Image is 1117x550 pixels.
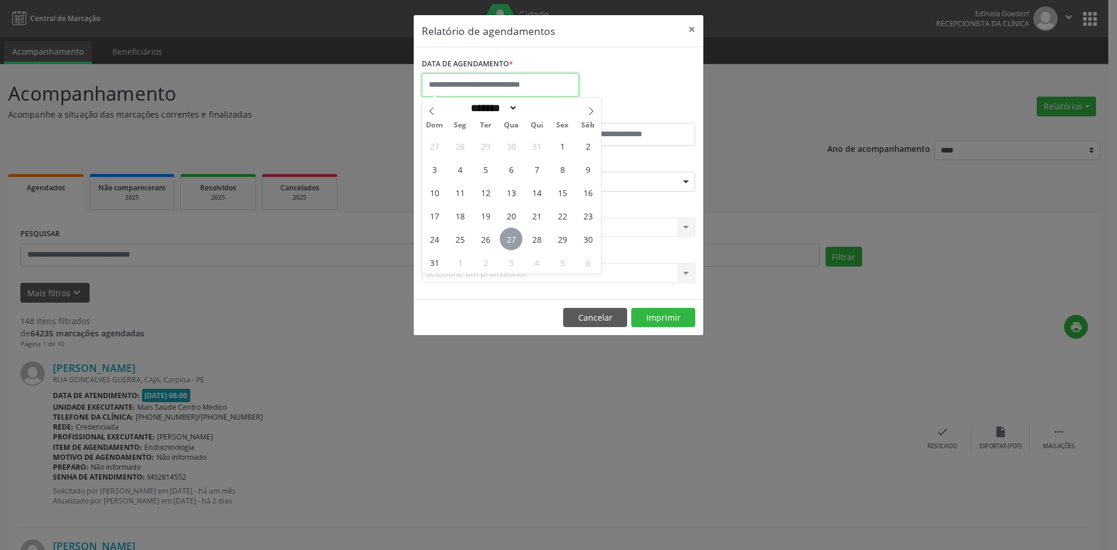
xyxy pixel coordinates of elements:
span: Agosto 12, 2025 [474,181,497,204]
span: Sáb [575,122,601,129]
span: Setembro 2, 2025 [474,251,497,274]
span: Qui [524,122,550,129]
span: Agosto 6, 2025 [500,158,522,180]
label: ATÉ [561,105,695,123]
span: Seg [447,122,473,129]
span: Agosto 21, 2025 [525,204,548,227]
select: Month [467,102,518,114]
span: Agosto 10, 2025 [423,181,446,204]
span: Dom [422,122,447,129]
span: Agosto 27, 2025 [500,228,522,250]
span: Setembro 3, 2025 [500,251,522,274]
h5: Relatório de agendamentos [422,23,555,38]
span: Agosto 17, 2025 [423,204,446,227]
span: Setembro 6, 2025 [577,251,599,274]
span: Agosto 30, 2025 [577,228,599,250]
span: Julho 29, 2025 [474,134,497,157]
span: Agosto 3, 2025 [423,158,446,180]
span: Julho 28, 2025 [449,134,471,157]
span: Setembro 4, 2025 [525,251,548,274]
span: Agosto 16, 2025 [577,181,599,204]
span: Agosto 9, 2025 [577,158,599,180]
span: Agosto 22, 2025 [551,204,574,227]
span: Agosto 2, 2025 [577,134,599,157]
button: Close [680,15,703,44]
span: Agosto 4, 2025 [449,158,471,180]
label: DATA DE AGENDAMENTO [422,55,513,73]
span: Agosto 23, 2025 [577,204,599,227]
span: Agosto 1, 2025 [551,134,574,157]
span: Agosto 25, 2025 [449,228,471,250]
span: Agosto 24, 2025 [423,228,446,250]
span: Agosto 29, 2025 [551,228,574,250]
span: Agosto 8, 2025 [551,158,574,180]
span: Qua [499,122,524,129]
span: Agosto 7, 2025 [525,158,548,180]
span: Sex [550,122,575,129]
span: Agosto 28, 2025 [525,228,548,250]
button: Cancelar [563,308,627,328]
span: Julho 30, 2025 [500,134,522,157]
span: Agosto 14, 2025 [525,181,548,204]
input: Year [518,102,556,114]
span: Julho 27, 2025 [423,134,446,157]
span: Agosto 26, 2025 [474,228,497,250]
span: Ter [473,122,499,129]
button: Imprimir [631,308,695,328]
span: Setembro 5, 2025 [551,251,574,274]
span: Julho 31, 2025 [525,134,548,157]
span: Setembro 1, 2025 [449,251,471,274]
span: Agosto 13, 2025 [500,181,522,204]
span: Agosto 15, 2025 [551,181,574,204]
span: Agosto 18, 2025 [449,204,471,227]
span: Agosto 19, 2025 [474,204,497,227]
span: Agosto 20, 2025 [500,204,522,227]
span: Agosto 31, 2025 [423,251,446,274]
span: Agosto 5, 2025 [474,158,497,180]
span: Agosto 11, 2025 [449,181,471,204]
